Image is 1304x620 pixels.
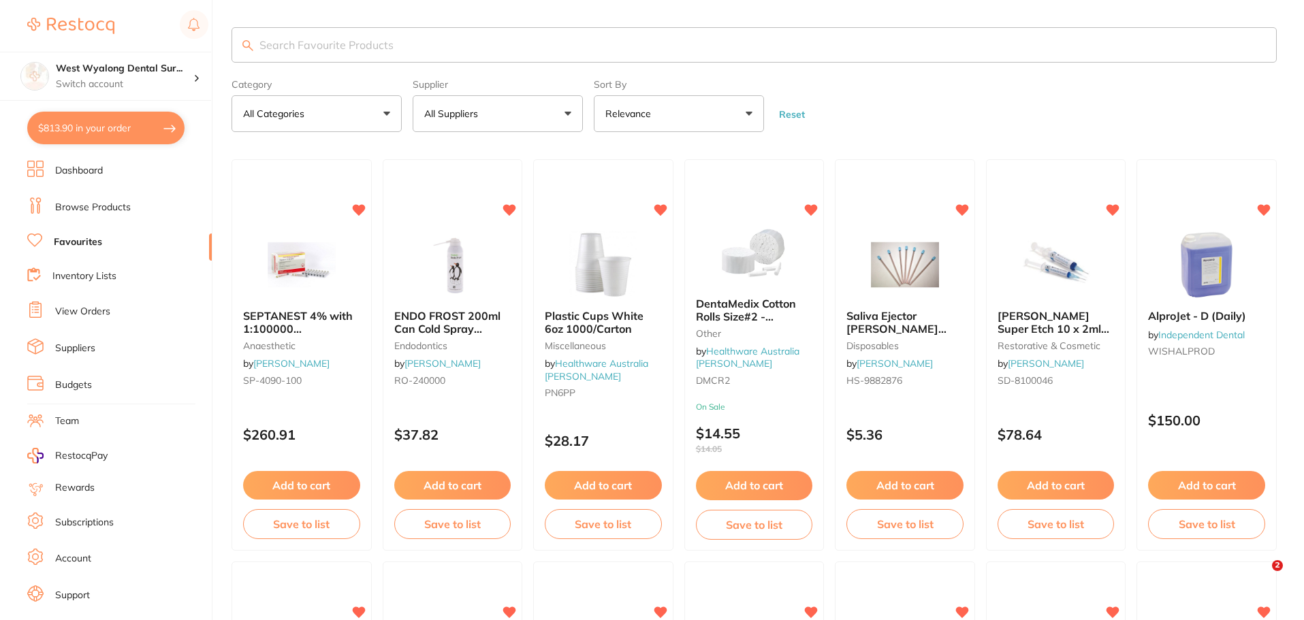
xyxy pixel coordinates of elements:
button: Save to list [696,510,813,540]
p: Switch account [56,78,193,91]
p: $37.82 [394,427,511,442]
button: Add to cart [846,471,964,500]
a: [PERSON_NAME] [1008,357,1084,370]
img: RestocqPay [27,448,44,463]
b: SEPTANEST 4% with 1:100000 adrenalin 2.2ml 2xBox 50 GOLD [243,310,360,335]
iframe: Intercom live chat [1244,560,1277,593]
span: DentaMedix Cotton Rolls Size#2 - 2000/Box [696,297,796,336]
a: Account [55,552,91,566]
small: anaesthetic [243,340,360,351]
input: Search Favourite Products [232,27,1277,63]
a: Rewards [55,481,95,495]
a: Suppliers [55,342,95,355]
a: Subscriptions [55,516,114,529]
button: Save to list [394,509,511,539]
a: Inventory Lists [52,270,116,283]
img: ENDO FROST 200ml Can Cold Spray Vitality Testing [408,231,496,299]
button: Add to cart [696,471,813,500]
small: other [696,328,813,339]
span: RO-240000 [394,374,445,387]
span: by [545,357,648,382]
span: Plastic Cups White 6oz 1000/Carton [545,309,643,335]
button: Save to list [243,509,360,539]
a: Budgets [55,378,92,392]
small: disposables [846,340,964,351]
label: Supplier [413,79,583,90]
button: All Categories [232,95,402,132]
a: View Orders [55,305,110,319]
img: AlproJet - D (Daily) [1162,231,1251,299]
span: by [846,357,933,370]
span: SD-8100046 [998,374,1053,387]
span: $14.05 [696,444,813,454]
p: Relevance [605,107,656,120]
p: $260.91 [243,427,360,442]
span: ENDO FROST 200ml Can Cold Spray Vitality Testing [394,309,500,348]
button: Save to list [1148,509,1265,539]
img: Saliva Ejector HENRY SCHEIN Clear with Blue Tip 15cm Pk100 [861,231,949,299]
p: All Categories [243,107,310,120]
label: Sort By [594,79,764,90]
button: Save to list [998,509,1115,539]
small: On Sale [696,402,813,412]
span: SP-4090-100 [243,374,302,387]
span: by [1148,329,1245,341]
a: Independent Dental [1158,329,1245,341]
p: $14.55 [696,425,813,454]
a: Favourites [54,235,102,249]
img: Restocq Logo [27,18,114,34]
a: Healthware Australia [PERSON_NAME] [545,357,648,382]
button: Add to cart [998,471,1115,500]
small: restorative & cosmetic [998,340,1115,351]
a: [PERSON_NAME] [857,357,933,370]
span: by [998,357,1084,370]
p: $78.64 [998,427,1115,442]
a: Support [55,589,90,602]
span: RestocqPay [55,449,108,463]
a: Healthware Australia [PERSON_NAME] [696,345,799,370]
span: [PERSON_NAME] Super Etch 10 x 2ml Syringes and 50 Tips [998,309,1109,348]
span: by [243,357,330,370]
a: [PERSON_NAME] [253,357,330,370]
a: Restocq Logo [27,10,114,42]
b: ENDO FROST 200ml Can Cold Spray Vitality Testing [394,310,511,335]
p: $150.00 [1148,412,1265,428]
a: Browse Products [55,201,131,214]
a: Dashboard [55,164,103,178]
b: DentaMedix Cotton Rolls Size#2 - 2000/Box [696,297,813,323]
b: Plastic Cups White 6oz 1000/Carton [545,310,662,335]
img: SEPTANEST 4% with 1:100000 adrenalin 2.2ml 2xBox 50 GOLD [257,231,346,299]
button: Reset [775,108,809,120]
a: RestocqPay [27,448,108,463]
button: Add to cart [394,471,511,500]
span: DMCR2 [696,374,730,387]
b: Saliva Ejector HENRY SCHEIN Clear with Blue Tip 15cm Pk100 [846,310,964,335]
a: Team [55,414,79,428]
button: Save to list [846,509,964,539]
p: $5.36 [846,427,964,442]
b: HENRY SCHEIN Super Etch 10 x 2ml Syringes and 50 Tips [998,310,1115,335]
small: Miscellaneous [545,340,662,351]
span: Saliva Ejector [PERSON_NAME] Clear with Blue Tip 15cm Pk100 [846,309,947,360]
img: West Wyalong Dental Surgery (DentalTown 4) [21,63,48,90]
span: by [394,357,481,370]
small: endodontics [394,340,511,351]
span: AlproJet - D (Daily) [1148,309,1246,323]
p: All Suppliers [424,107,483,120]
span: WISHALPROD [1148,345,1215,357]
a: [PERSON_NAME] [404,357,481,370]
img: Plastic Cups White 6oz 1000/Carton [559,231,648,299]
button: Save to list [545,509,662,539]
button: $813.90 in your order [27,112,185,144]
button: All Suppliers [413,95,583,132]
button: Relevance [594,95,764,132]
button: Add to cart [243,471,360,500]
button: Add to cart [1148,471,1265,500]
img: DentaMedix Cotton Rolls Size#2 - 2000/Box [710,218,798,287]
b: AlproJet - D (Daily) [1148,310,1265,322]
span: PN6PP [545,387,575,399]
img: HENRY SCHEIN Super Etch 10 x 2ml Syringes and 50 Tips [1012,231,1100,299]
span: 2 [1272,560,1283,571]
button: Add to cart [545,471,662,500]
span: HS-9882876 [846,374,902,387]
